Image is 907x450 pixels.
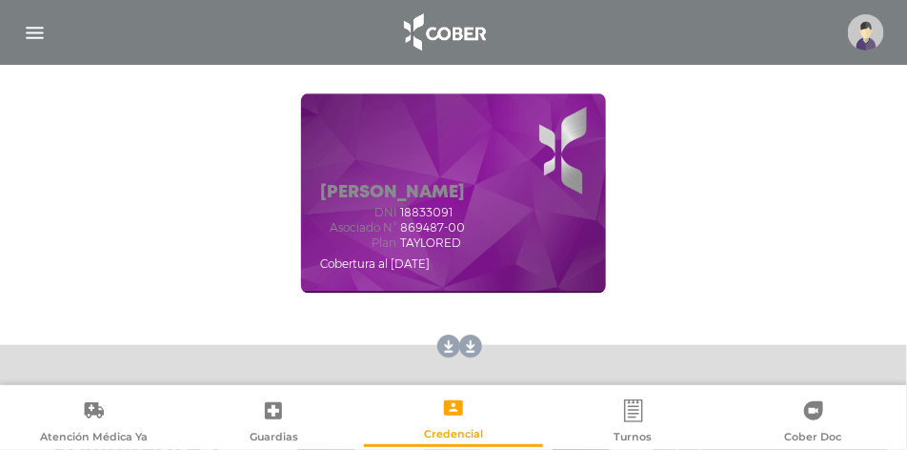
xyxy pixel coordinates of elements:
[320,206,396,219] span: dni
[400,221,465,235] span: 869487-00
[320,236,396,250] span: Plan
[23,21,47,45] img: Cober_menu-lines-white.svg
[424,427,483,444] span: Credencial
[848,14,884,51] img: profile-placeholder.svg
[364,396,544,444] a: Credencial
[723,399,903,447] a: Cober Doc
[320,183,465,204] h5: [PERSON_NAME]
[785,430,842,447] span: Cober Doc
[393,10,494,55] img: logo_cober_home-white.png
[615,430,653,447] span: Turnos
[4,399,184,447] a: Atención Médica Ya
[543,399,723,447] a: Turnos
[320,256,430,271] span: Cobertura al [DATE]
[184,399,364,447] a: Guardias
[400,206,453,219] span: 18833091
[400,236,461,250] span: TAYLORED
[40,430,148,447] span: Atención Médica Ya
[250,430,298,447] span: Guardias
[320,221,396,235] span: Asociado N°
